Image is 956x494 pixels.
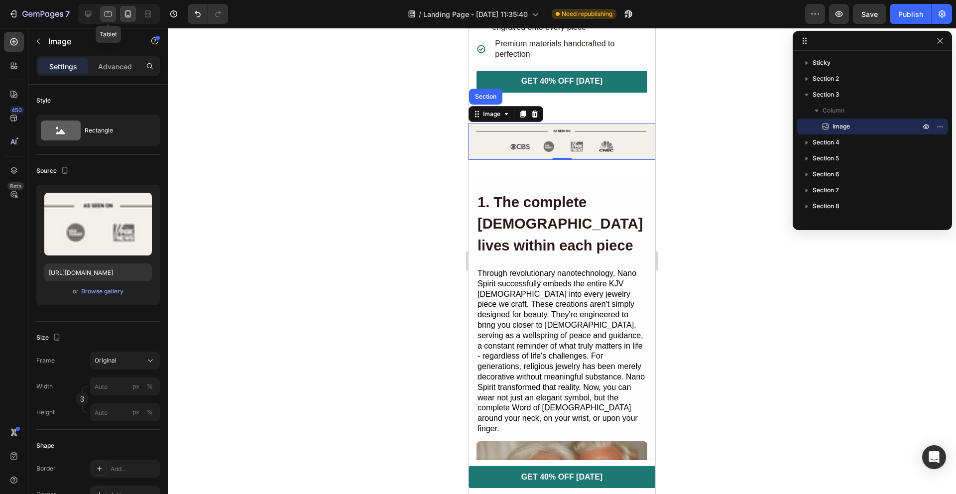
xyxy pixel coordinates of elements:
[73,285,79,297] span: or
[813,74,839,84] span: Section 2
[861,10,878,18] span: Save
[9,106,24,114] div: 450
[813,58,831,68] span: Sticky
[823,106,844,116] span: Column
[90,352,160,370] button: Original
[833,122,850,131] span: Image
[890,4,932,24] button: Publish
[813,153,839,163] span: Section 5
[90,377,160,395] input: px%
[922,445,946,469] div: Open Intercom Messenger
[419,9,421,19] span: /
[44,193,152,255] img: preview-image
[48,35,133,47] p: Image
[36,96,51,105] div: Style
[813,90,839,100] span: Section 3
[130,380,142,392] button: %
[90,403,160,421] input: px%
[36,408,55,417] label: Height
[111,465,157,474] div: Add...
[144,406,156,418] button: px
[7,182,24,190] div: Beta
[898,9,923,19] div: Publish
[562,9,612,18] span: Need republishing
[469,28,655,494] iframe: To enrich screen reader interactions, please activate Accessibility in Grammarly extension settings
[49,61,77,72] p: Settings
[813,217,839,227] span: Section 9
[36,356,55,365] label: Frame
[81,286,124,296] button: Browse gallery
[36,331,63,345] div: Size
[36,464,56,473] div: Border
[132,382,139,391] div: px
[44,263,152,281] input: https://example.com/image.jpg
[36,382,53,391] label: Width
[95,356,117,365] span: Original
[81,287,123,296] div: Browse gallery
[813,201,839,211] span: Section 8
[4,4,74,24] button: 7
[85,119,145,142] div: Rectangle
[813,169,839,179] span: Section 6
[147,382,153,391] div: %
[147,408,153,417] div: %
[813,185,839,195] span: Section 7
[144,380,156,392] button: px
[423,9,528,19] span: Landing Page - [DATE] 11:35:40
[98,61,132,72] p: Advanced
[36,441,54,450] div: Shape
[130,406,142,418] button: %
[36,164,71,178] div: Source
[65,8,70,20] p: 7
[813,137,839,147] span: Section 4
[853,4,886,24] button: Save
[132,408,139,417] div: px
[188,4,228,24] div: Undo/Redo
